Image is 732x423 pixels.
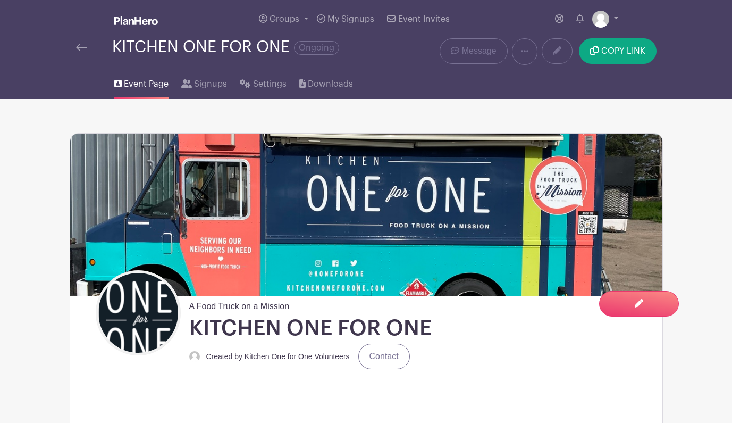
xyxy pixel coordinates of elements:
[189,351,200,362] img: default-ce2991bfa6775e67f084385cd625a349d9dcbb7a52a09fb2fda1e96e2d18dcdb.png
[440,38,507,64] a: Message
[299,65,353,99] a: Downloads
[76,44,87,51] img: back-arrow-29a5d9b10d5bd6ae65dc969a981735edf675c4d7a1fe02e03b50dbd4ba3cdb55.svg
[398,15,450,23] span: Event Invites
[462,45,497,57] span: Message
[270,15,299,23] span: Groups
[189,315,432,342] h1: KITCHEN ONE FOR ONE
[579,38,656,64] button: COPY LINK
[181,65,227,99] a: Signups
[114,16,158,25] img: logo_white-6c42ec7e38ccf1d336a20a19083b03d10ae64f83f12c07503d8b9e83406b4c7d.svg
[70,134,662,296] img: IMG_9124.jpeg
[112,38,339,56] div: KITCHEN ONE FOR ONE
[194,78,227,90] span: Signups
[98,273,178,353] img: Black%20Verticle%20KO4O%202.png
[124,78,169,90] span: Event Page
[327,15,374,23] span: My Signups
[189,296,290,313] span: A Food Truck on a Mission
[592,11,609,28] img: default-ce2991bfa6775e67f084385cd625a349d9dcbb7a52a09fb2fda1e96e2d18dcdb.png
[240,65,286,99] a: Settings
[601,47,645,55] span: COPY LINK
[294,41,339,55] span: Ongoing
[358,344,410,369] a: Contact
[206,352,350,361] small: Created by Kitchen One for One Volunteers
[114,65,169,99] a: Event Page
[308,78,353,90] span: Downloads
[253,78,287,90] span: Settings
